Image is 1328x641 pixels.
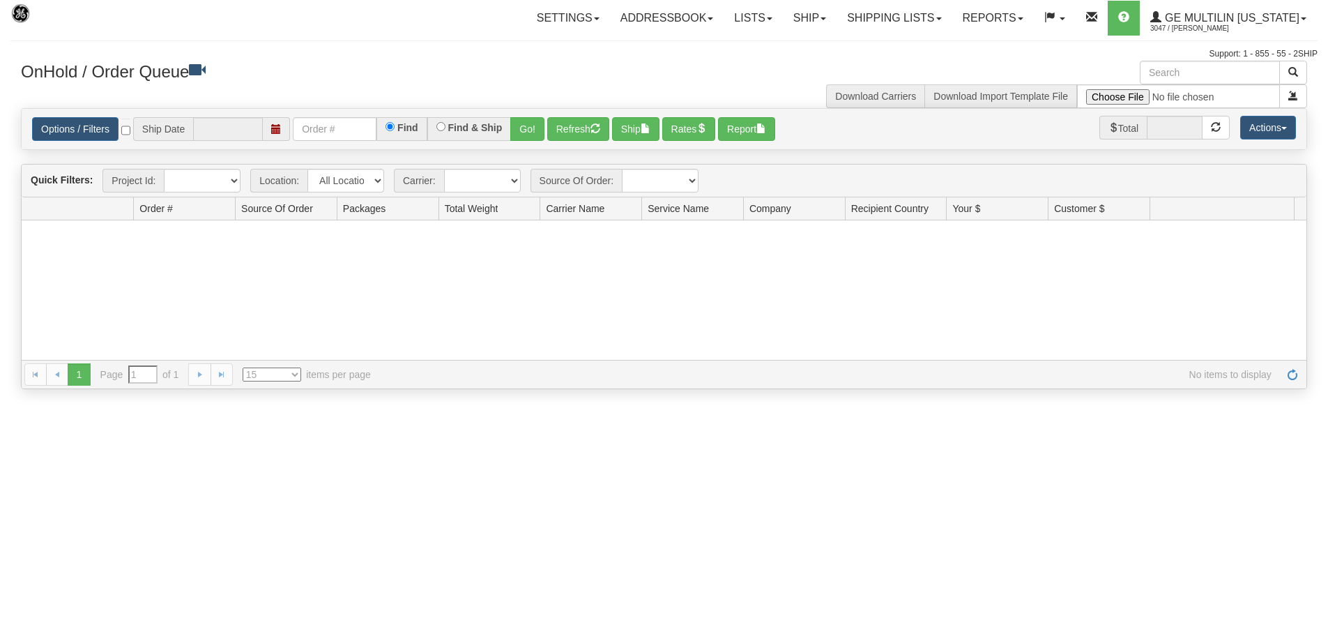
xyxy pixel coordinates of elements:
[445,202,498,216] span: Total Weight
[749,202,791,216] span: Company
[31,173,93,187] label: Quick Filters:
[1281,363,1304,386] a: Refresh
[448,123,503,133] label: Find & Ship
[32,117,119,141] a: Options / Filters
[662,117,716,141] button: Rates
[139,202,172,216] span: Order #
[612,117,659,141] button: Ship
[21,61,654,81] h3: OnHold / Order Queue
[610,1,724,36] a: Addressbook
[933,91,1068,102] a: Download Import Template File
[22,165,1306,197] div: grid toolbar
[1279,61,1307,84] button: Search
[250,169,307,193] span: Location:
[510,117,544,141] button: Go!
[851,202,929,216] span: Recipient Country
[1240,116,1296,139] button: Actions
[241,202,313,216] span: Source Of Order
[1140,1,1317,36] a: GE Multilin [US_STATE] 3047 / [PERSON_NAME]
[397,123,418,133] label: Find
[343,202,386,216] span: Packages
[293,117,376,141] input: Order #
[835,91,916,102] a: Download Carriers
[546,202,604,216] span: Carrier Name
[724,1,782,36] a: Lists
[1140,61,1280,84] input: Search
[394,169,444,193] span: Carrier:
[531,169,623,193] span: Source Of Order:
[68,363,90,386] span: 1
[547,117,609,141] button: Refresh
[1077,84,1280,108] input: Import
[243,368,371,382] span: items per page
[390,368,1272,382] span: No items to display
[718,117,775,141] button: Report
[1054,202,1104,216] span: Customer $
[102,169,164,193] span: Project Id:
[10,3,82,39] img: logo3047.jpg
[952,202,980,216] span: Your $
[526,1,610,36] a: Settings
[783,1,837,36] a: Ship
[100,365,179,384] span: Page of 1
[837,1,952,36] a: Shipping lists
[1150,22,1255,36] span: 3047 / [PERSON_NAME]
[10,48,1318,60] div: Support: 1 - 855 - 55 - 2SHIP
[952,1,1034,36] a: Reports
[648,202,709,216] span: Service Name
[133,117,193,141] span: Ship Date
[1161,12,1299,24] span: GE Multilin [US_STATE]
[1099,116,1147,139] span: Total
